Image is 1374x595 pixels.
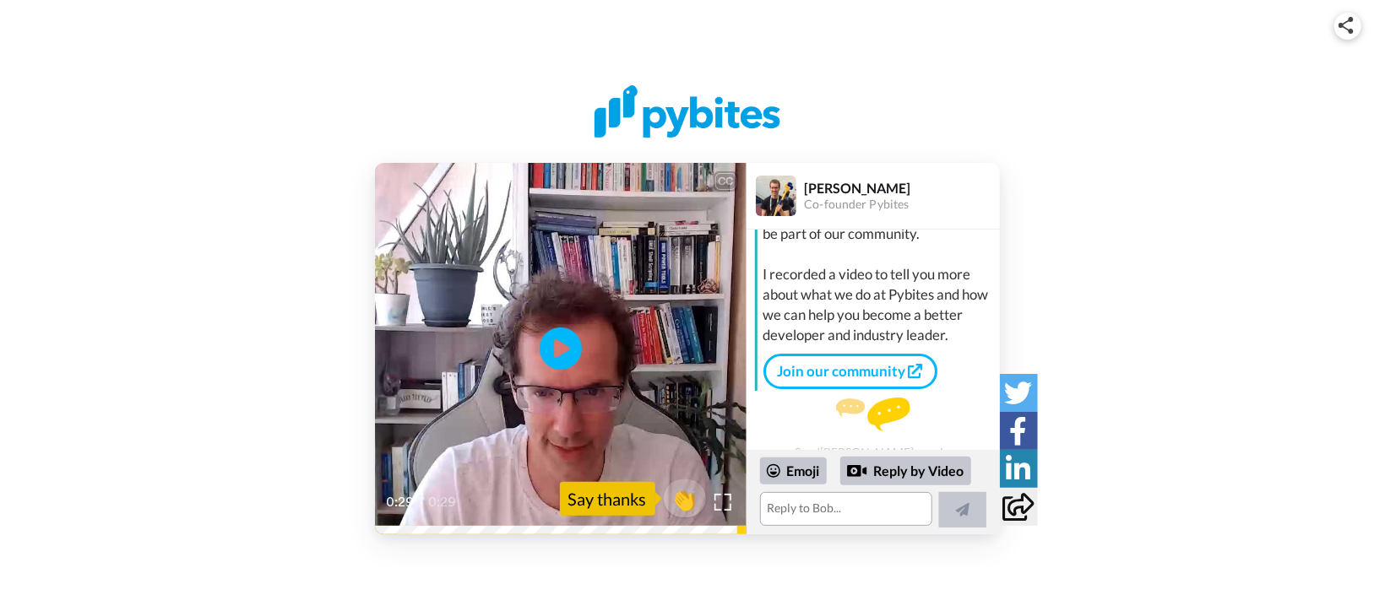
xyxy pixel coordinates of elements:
[760,457,827,484] div: Emoji
[560,482,655,516] div: Say thanks
[420,492,426,512] span: /
[664,485,706,512] span: 👏
[714,494,731,511] img: Full screen
[429,492,459,512] span: 0:29
[840,457,971,485] div: Reply by Video
[756,176,796,216] img: Profile Image
[664,479,706,517] button: 👏
[387,492,416,512] span: 0:29
[1339,17,1354,34] img: ic_share.svg
[805,180,999,196] div: [PERSON_NAME]
[763,143,996,345] div: Hey [PERSON_NAME], I wanted to personally welcome you to Pybites. Super excited to have you be pa...
[595,85,780,138] img: PyBites logo
[715,173,736,190] div: CC
[747,398,1000,459] div: Send [PERSON_NAME] a reply.
[805,197,999,212] div: Co-founder Pybites
[836,398,910,431] img: message.svg
[763,354,937,389] a: Join our community
[847,461,867,481] div: Reply by Video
